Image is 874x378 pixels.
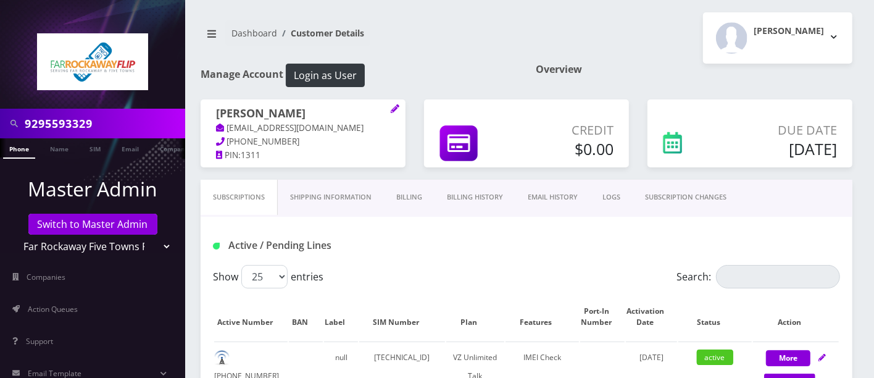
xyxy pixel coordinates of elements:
a: Shipping Information [278,180,384,215]
h1: Active / Pending Lines [213,240,410,251]
span: [DATE] [639,352,664,363]
th: Status: activate to sort column ascending [678,293,752,340]
a: Phone [3,138,35,159]
th: BAN: activate to sort column ascending [289,293,323,340]
th: Action: activate to sort column ascending [753,293,839,340]
img: Active / Pending Lines [213,243,220,250]
div: IMEI Check [506,348,579,367]
label: Show entries [213,265,323,288]
h1: Overview [536,64,852,75]
a: Switch to Master Admin [28,214,157,235]
th: Activation Date: activate to sort column ascending [626,293,676,340]
img: Far Rockaway Five Towns Flip [37,33,148,90]
a: Billing History [435,180,515,215]
a: Subscriptions [201,180,278,215]
label: Search: [676,265,840,288]
nav: breadcrumb [201,20,517,56]
button: [PERSON_NAME] [703,12,852,64]
a: SIM [83,138,107,157]
button: Login as User [286,64,365,87]
th: Label: activate to sort column ascending [324,293,358,340]
select: Showentries [241,265,288,288]
a: EMAIL HISTORY [515,180,590,215]
th: Features: activate to sort column ascending [506,293,579,340]
span: 1311 [241,149,260,161]
input: Search in Company [25,112,182,135]
a: Name [44,138,75,157]
span: Support [26,336,53,346]
h5: $0.00 [520,140,614,158]
h1: [PERSON_NAME] [216,107,390,122]
a: LOGS [590,180,633,215]
th: Port-In Number: activate to sort column ascending [580,293,625,340]
a: SUBSCRIPTION CHANGES [633,180,739,215]
span: [PHONE_NUMBER] [227,136,300,147]
th: Plan: activate to sort column ascending [446,293,504,340]
h1: Manage Account [201,64,517,87]
p: Due Date [727,121,837,140]
span: Companies [27,272,66,282]
a: Login as User [283,67,365,81]
img: default.png [214,350,230,366]
th: Active Number: activate to sort column ascending [214,293,288,340]
a: [EMAIL_ADDRESS][DOMAIN_NAME] [216,122,364,135]
a: Company [154,138,195,157]
a: Email [115,138,145,157]
span: active [697,350,733,365]
li: Customer Details [277,27,364,40]
h5: [DATE] [727,140,837,158]
a: Dashboard [231,27,277,39]
button: More [766,350,810,366]
th: SIM Number: activate to sort column ascending [359,293,444,340]
h2: [PERSON_NAME] [754,26,824,36]
a: Billing [384,180,435,215]
span: Action Queues [28,304,78,314]
p: Credit [520,121,614,140]
a: PIN: [216,149,241,162]
input: Search: [716,265,840,288]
